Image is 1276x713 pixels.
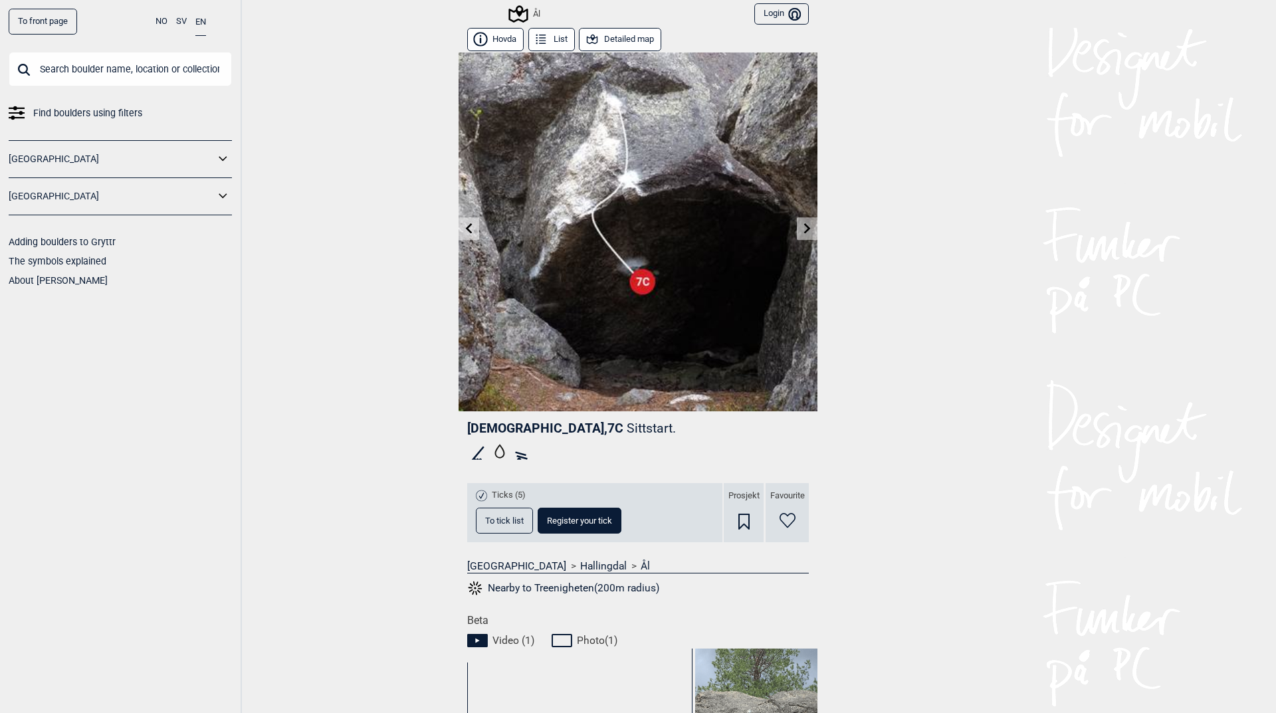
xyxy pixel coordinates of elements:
[467,579,659,597] button: Nearby to Treenigheten(200m radius)
[485,516,524,525] span: To tick list
[9,104,232,123] a: Find boulders using filters
[9,52,232,86] input: Search boulder name, location or collection
[579,28,661,51] button: Detailed map
[9,150,215,169] a: [GEOGRAPHIC_DATA]
[724,483,764,542] div: Prosjekt
[528,28,575,51] button: List
[467,421,623,436] span: [DEMOGRAPHIC_DATA] , 7C
[467,28,524,51] button: Hovda
[577,634,617,647] span: Photo ( 1 )
[156,9,167,35] button: NO
[492,634,534,647] span: Video ( 1 )
[33,104,142,123] span: Find boulders using filters
[476,508,533,534] button: To tick list
[9,9,77,35] a: To front page
[754,3,809,25] button: Login
[547,516,612,525] span: Register your tick
[467,560,566,573] a: [GEOGRAPHIC_DATA]
[627,421,676,436] p: Sittstart.
[467,560,809,573] nav: > >
[580,560,627,573] a: Hallingdal
[176,9,187,35] button: SV
[9,275,108,286] a: About [PERSON_NAME]
[492,490,526,501] span: Ticks (5)
[459,52,817,411] img: Treenigheten 211123
[538,508,621,534] button: Register your tick
[9,187,215,206] a: [GEOGRAPHIC_DATA]
[510,6,540,22] div: Ål
[770,490,805,502] span: Favourite
[9,256,106,266] a: The symbols explained
[195,9,206,36] button: EN
[9,237,116,247] a: Adding boulders to Gryttr
[641,560,650,573] a: Ål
